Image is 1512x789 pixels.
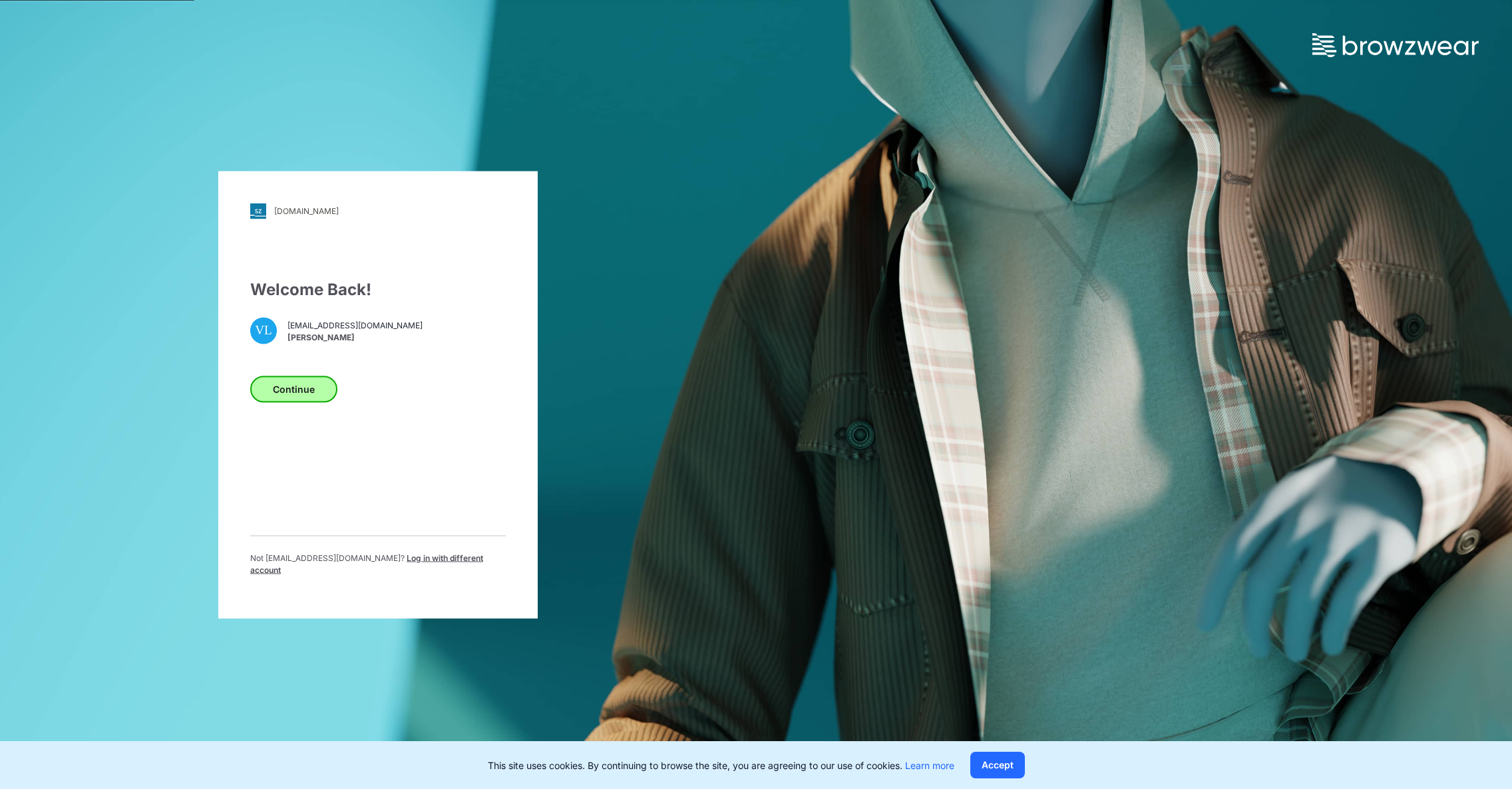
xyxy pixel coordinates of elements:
a: [DOMAIN_NAME] [250,203,506,219]
img: browzwear-logo.73288ffb.svg [1312,33,1479,57]
button: Accept [970,752,1025,778]
div: VL [250,317,277,344]
div: Welcome Back! [250,277,506,301]
div: [DOMAIN_NAME] [274,206,339,216]
p: This site uses cookies. By continuing to browse the site, you are agreeing to our use of cookies. [488,758,954,772]
span: [EMAIL_ADDRESS][DOMAIN_NAME] [287,320,423,332]
button: Continue [250,376,337,402]
p: Not [EMAIL_ADDRESS][DOMAIN_NAME] ? [250,552,506,576]
a: Learn more [905,760,954,771]
img: svg+xml;base64,PHN2ZyB3aWR0aD0iMjgiIGhlaWdodD0iMjgiIHZpZXdCb3g9IjAgMCAyOCAyOCIgZmlsbD0ibm9uZSIgeG... [250,203,266,219]
span: [PERSON_NAME] [287,332,423,344]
